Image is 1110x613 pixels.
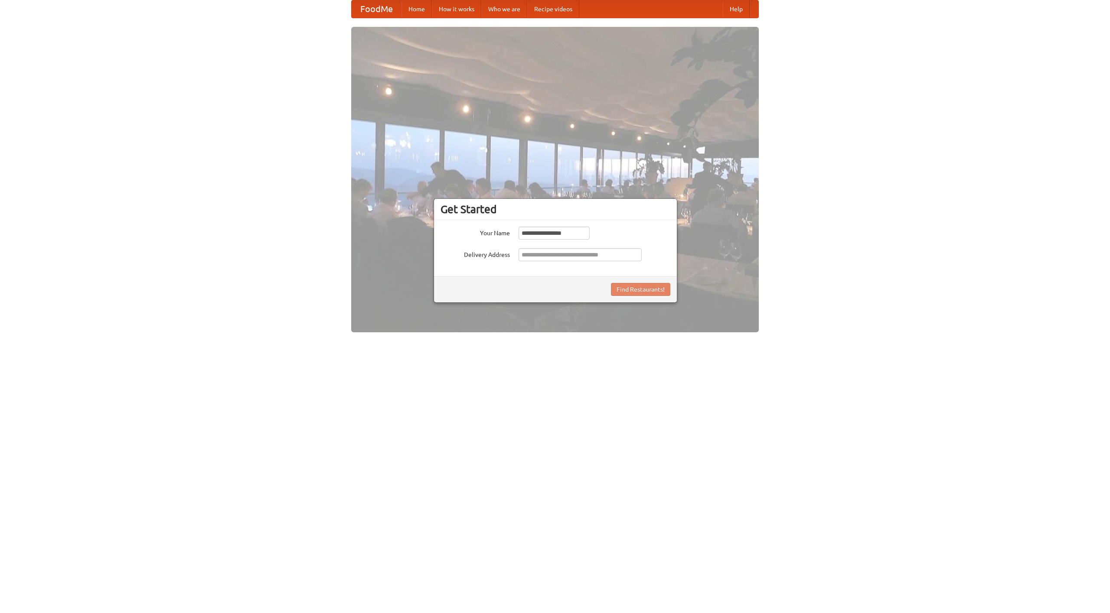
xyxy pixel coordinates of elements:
label: Your Name [441,227,510,237]
label: Delivery Address [441,248,510,259]
a: FoodMe [352,0,402,18]
a: Who we are [481,0,527,18]
a: Recipe videos [527,0,579,18]
h3: Get Started [441,203,670,216]
button: Find Restaurants! [611,283,670,296]
a: How it works [432,0,481,18]
a: Home [402,0,432,18]
a: Help [723,0,750,18]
